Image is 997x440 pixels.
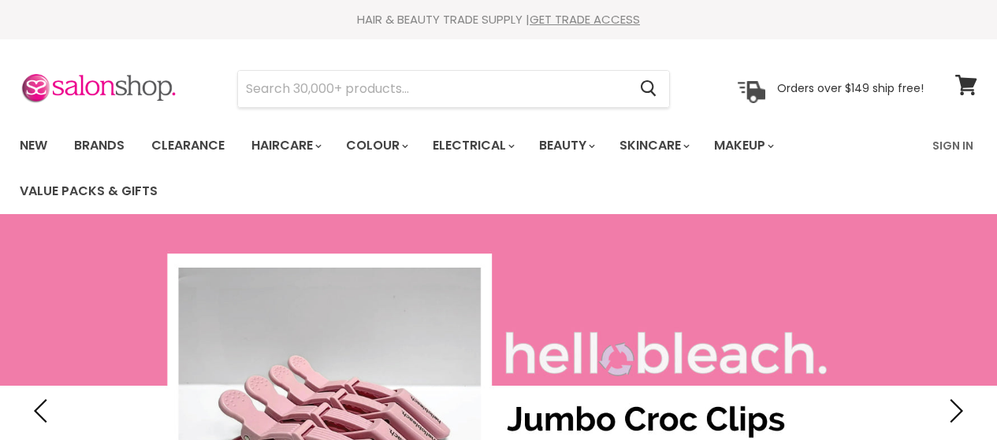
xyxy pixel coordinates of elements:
[938,395,969,427] button: Next
[28,395,59,427] button: Previous
[527,129,605,162] a: Beauty
[608,129,699,162] a: Skincare
[627,71,669,107] button: Search
[62,129,136,162] a: Brands
[238,71,627,107] input: Search
[240,129,331,162] a: Haircare
[421,129,524,162] a: Electrical
[923,129,983,162] a: Sign In
[530,11,640,28] a: GET TRADE ACCESS
[140,129,236,162] a: Clearance
[8,123,923,214] ul: Main menu
[8,175,169,208] a: Value Packs & Gifts
[777,81,924,95] p: Orders over $149 ship free!
[237,70,670,108] form: Product
[8,129,59,162] a: New
[702,129,783,162] a: Makeup
[334,129,418,162] a: Colour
